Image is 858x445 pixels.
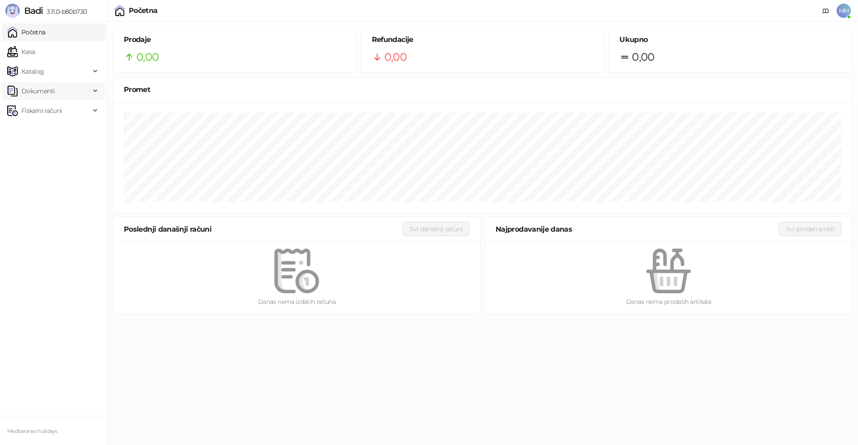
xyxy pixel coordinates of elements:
h5: Prodaje [124,34,346,45]
div: Danas nema izdatih računa [127,297,466,307]
button: Svi prodati artikli [779,222,841,236]
span: Badi [24,5,43,16]
small: Mediteraneo holidays [7,428,57,434]
img: Logo [5,4,20,18]
span: 0,00 [632,49,654,66]
div: Početna [129,7,158,14]
div: Danas nema prodatih artikala [499,297,838,307]
a: Dokumentacija [819,4,833,18]
h5: Refundacije [372,34,594,45]
span: Fiskalni računi [21,102,62,120]
a: Početna [7,23,46,41]
span: Dokumenti [21,82,55,100]
a: Kasa [7,43,35,61]
div: Poslednji današnji računi [124,224,403,235]
span: Katalog [21,62,44,80]
span: 0,00 [384,49,407,66]
div: Promet [124,84,841,95]
div: Najprodavanije danas [496,224,779,235]
span: 3.11.0-b80b730 [43,8,87,16]
span: MH [837,4,851,18]
button: Svi današnji računi [403,222,470,236]
span: 0,00 [136,49,159,66]
h5: Ukupno [619,34,841,45]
